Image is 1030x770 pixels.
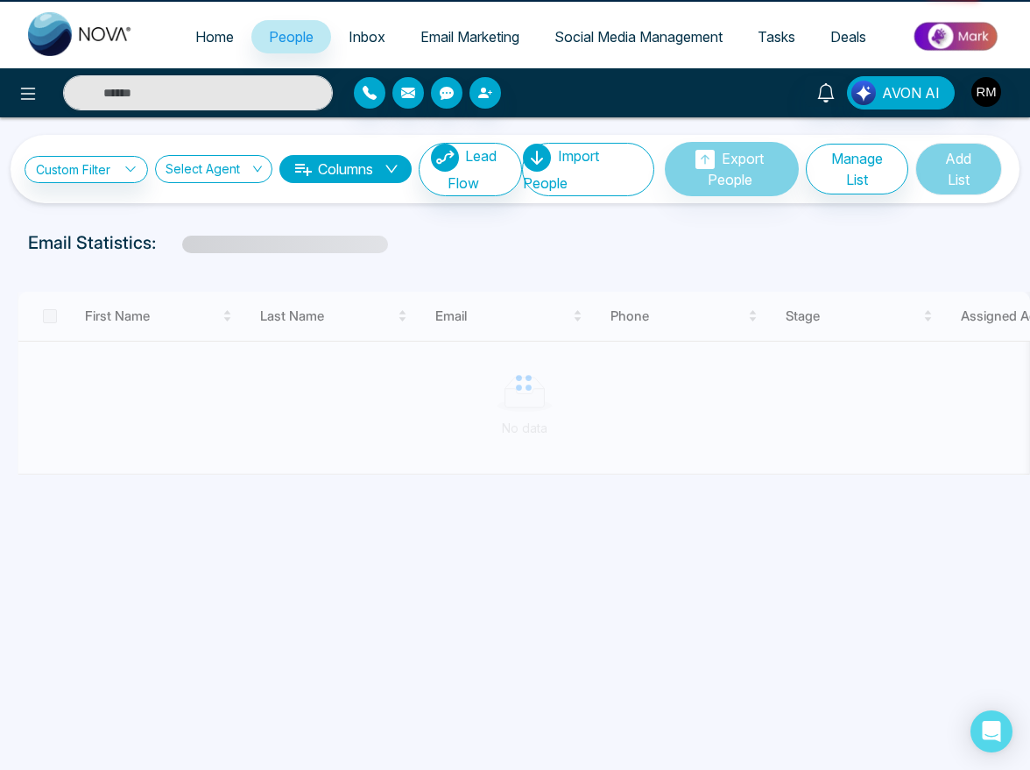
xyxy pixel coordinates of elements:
a: Home [178,20,251,53]
a: Inbox [331,20,403,53]
a: Deals [813,20,884,53]
img: Lead Flow [431,144,459,172]
button: Lead Flow [419,143,522,196]
span: Tasks [758,28,795,46]
button: AVON AI [847,76,955,109]
a: Lead FlowLead Flow [412,143,522,196]
button: Columnsdown [279,155,412,183]
img: Nova CRM Logo [28,12,133,56]
span: Email Marketing [420,28,519,46]
button: Export People [665,142,799,196]
span: Inbox [349,28,385,46]
img: Lead Flow [851,81,876,105]
p: Email Statistics: [28,230,156,256]
span: Social Media Management [554,28,723,46]
img: Market-place.gif [892,17,1019,56]
a: Custom Filter [25,156,148,183]
span: Deals [830,28,866,46]
button: Manage List [806,144,908,194]
span: Home [195,28,234,46]
span: down [384,162,399,176]
a: Social Media Management [537,20,740,53]
a: People [251,20,331,53]
span: People [269,28,314,46]
span: AVON AI [882,82,940,103]
img: User Avatar [971,77,1001,107]
div: Open Intercom Messenger [970,710,1012,752]
a: Tasks [740,20,813,53]
span: Export People [708,150,765,188]
a: Email Marketing [403,20,537,53]
span: Lead Flow [448,147,497,192]
span: Import People [523,147,599,192]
